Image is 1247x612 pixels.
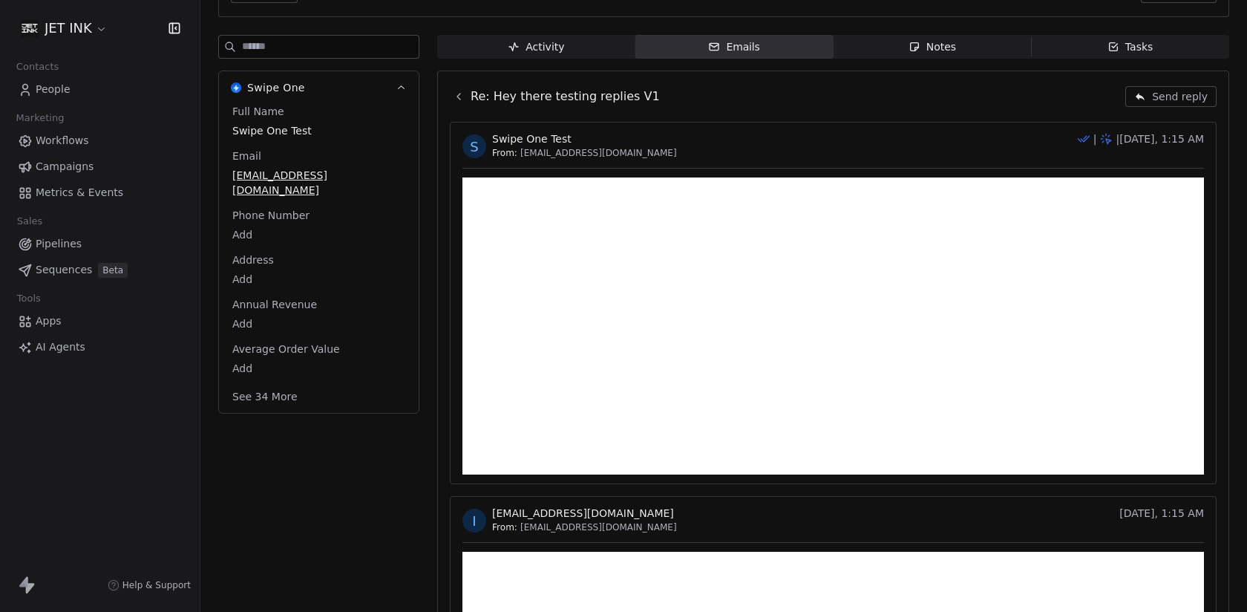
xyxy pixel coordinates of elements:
a: AI Agents [12,335,188,359]
span: Phone Number [229,208,312,223]
button: See 34 More [223,383,307,410]
span: Sequences [36,262,92,278]
span: [EMAIL_ADDRESS][DOMAIN_NAME] [492,506,674,521]
span: Swipe One Test [232,123,405,138]
span: People [36,82,71,97]
span: Sales [10,210,49,232]
span: Add [232,361,405,376]
span: [EMAIL_ADDRESS][DOMAIN_NAME] [232,168,405,198]
span: Average Order Value [229,342,343,357]
span: Apps [36,313,62,329]
div: Activity [508,39,564,55]
button: JET INK [18,16,111,41]
span: Send reply [1152,89,1208,104]
a: Workflows [12,128,188,153]
span: Marketing [10,107,71,129]
span: Email [229,149,264,163]
span: [DATE], 1:15 AM [1119,506,1204,521]
span: Campaigns [36,159,94,175]
span: Re: Hey there testing replies V1 [471,88,660,105]
div: Tasks [1107,39,1153,55]
span: Help & Support [122,579,191,591]
span: AI Agents [36,339,85,355]
a: People [12,77,188,102]
div: | | [DATE], 1:15 AM [1077,131,1204,146]
span: Swipe One Test [492,131,572,146]
span: Pipelines [36,236,82,252]
img: JET%20INK%20Metal.png [21,19,39,37]
a: Metrics & Events [12,180,188,205]
span: [EMAIL_ADDRESS][DOMAIN_NAME] [520,521,677,533]
span: From: [492,521,517,533]
a: Help & Support [108,579,191,591]
span: Contacts [10,56,65,78]
span: Full Name [229,104,287,119]
span: Annual Revenue [229,297,320,312]
span: Address [229,253,277,267]
span: Swipe One [247,80,305,95]
div: Notes [909,39,956,55]
div: S [470,137,478,157]
span: From: [492,147,517,159]
span: Add [232,316,405,331]
a: Apps [12,309,188,333]
span: [EMAIL_ADDRESS][DOMAIN_NAME] [520,147,677,159]
div: i [472,511,476,531]
button: Swipe OneSwipe One [219,71,419,104]
span: Metrics & Events [36,185,123,201]
div: Swipe OneSwipe One [219,104,419,413]
a: Pipelines [12,232,188,256]
span: Tools [10,287,47,310]
span: Workflows [36,133,89,149]
img: Swipe One [231,82,241,93]
a: Campaigns [12,154,188,179]
a: SequencesBeta [12,258,188,282]
span: JET INK [45,19,92,38]
span: Beta [98,263,128,278]
span: Add [232,227,405,242]
button: Send reply [1125,86,1217,107]
span: Add [232,272,405,287]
